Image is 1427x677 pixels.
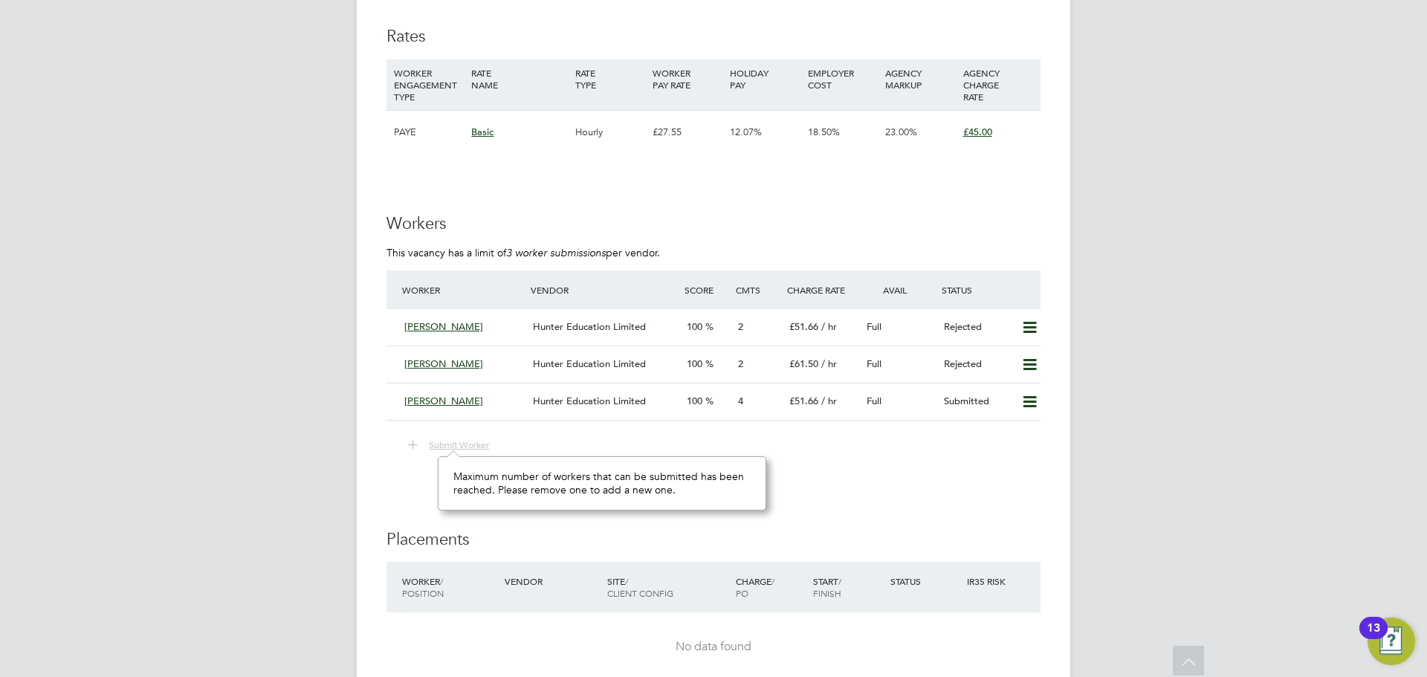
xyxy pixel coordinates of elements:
[821,320,837,333] span: / hr
[453,470,751,496] div: Maximum number of workers that can be submitted has been reached. Please remove one to add a new ...
[429,438,489,450] span: Submit Worker
[649,111,726,154] div: £27.55
[730,126,762,138] span: 12.07%
[867,357,881,370] span: Full
[401,639,1026,655] div: No data found
[938,276,1041,303] div: Status
[687,320,702,333] span: 100
[963,568,1015,595] div: IR35 Risk
[738,357,743,370] span: 2
[821,395,837,407] span: / hr
[804,59,881,98] div: EMPLOYER COST
[821,357,837,370] span: / hr
[887,568,964,595] div: Status
[404,357,483,370] span: [PERSON_NAME]
[572,59,649,98] div: RATE TYPE
[726,59,803,98] div: HOLIDAY PAY
[386,529,1041,551] h3: Placements
[501,568,604,595] div: Vendor
[398,435,501,455] button: Submit Worker
[533,320,646,333] span: Hunter Education Limited
[506,246,606,259] em: 3 worker submissions
[963,126,992,138] span: £45.00
[789,395,818,407] span: £51.66
[808,126,840,138] span: 18.50%
[386,26,1041,48] h3: Rates
[572,111,649,154] div: Hourly
[881,59,959,98] div: AGENCY MARKUP
[527,276,681,303] div: Vendor
[687,395,702,407] span: 100
[607,575,673,599] span: / Client Config
[386,246,1041,259] p: This vacancy has a limit of per vendor.
[386,213,1041,235] h3: Workers
[732,276,783,303] div: Cmts
[809,568,887,606] div: Start
[390,111,467,154] div: PAYE
[402,575,444,599] span: / Position
[938,315,1015,340] div: Rejected
[398,568,501,606] div: Worker
[960,59,1037,110] div: AGENCY CHARGE RATE
[467,59,571,98] div: RATE NAME
[404,320,483,333] span: [PERSON_NAME]
[732,568,809,606] div: Charge
[789,320,818,333] span: £51.66
[789,357,818,370] span: £61.50
[867,320,881,333] span: Full
[738,395,743,407] span: 4
[867,395,881,407] span: Full
[813,575,841,599] span: / Finish
[738,320,743,333] span: 2
[885,126,917,138] span: 23.00%
[783,276,861,303] div: Charge Rate
[649,59,726,98] div: WORKER PAY RATE
[1368,618,1415,665] button: Open Resource Center, 13 new notifications
[736,575,774,599] span: / PO
[471,126,494,138] span: Basic
[398,276,527,303] div: Worker
[390,59,467,110] div: WORKER ENGAGEMENT TYPE
[1367,628,1380,647] div: 13
[533,395,646,407] span: Hunter Education Limited
[604,568,732,606] div: Site
[938,389,1015,414] div: Submitted
[861,276,938,303] div: Avail
[533,357,646,370] span: Hunter Education Limited
[681,276,732,303] div: Score
[687,357,702,370] span: 100
[404,395,483,407] span: [PERSON_NAME]
[938,352,1015,377] div: Rejected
